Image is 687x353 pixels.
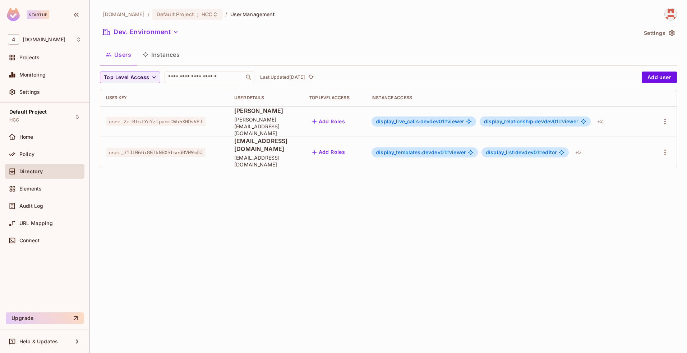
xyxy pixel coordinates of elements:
[19,186,42,192] span: Elements
[230,11,275,18] span: User Management
[100,72,160,83] button: Top Level Access
[376,150,466,155] span: viewer
[572,147,584,158] div: + 5
[19,72,46,78] span: Monitoring
[106,95,223,101] div: User Key
[372,95,644,101] div: Instance Access
[19,151,34,157] span: Policy
[9,117,19,123] span: HCC
[157,11,194,18] span: Default Project
[234,95,298,101] div: User Details
[309,95,360,101] div: Top Level Access
[106,148,206,157] span: user_31Jl06Gr8GlkN8XStseGBVW9mDJ
[486,149,542,155] span: display_list:devdev01
[444,118,447,124] span: #
[539,149,542,155] span: #
[309,116,348,127] button: Add Roles
[305,73,315,82] span: Click to refresh data
[148,11,149,18] li: /
[486,150,557,155] span: editor
[27,10,49,19] div: Startup
[306,73,315,82] button: refresh
[9,109,47,115] span: Default Project
[446,149,449,155] span: #
[197,12,199,17] span: :
[19,134,33,140] span: Home
[19,89,40,95] span: Settings
[234,137,298,153] span: [EMAIL_ADDRESS][DOMAIN_NAME]
[594,116,606,127] div: + 2
[484,118,562,124] span: display_relationship:devdev01
[137,46,185,64] button: Instances
[260,74,305,80] p: Last Updated [DATE]
[376,118,447,124] span: display_live_calls:devdev01
[19,55,40,60] span: Projects
[19,238,40,243] span: Connect
[100,26,181,38] button: Dev. Environment
[234,107,298,115] span: [PERSON_NAME]
[559,118,562,124] span: #
[104,73,149,82] span: Top Level Access
[8,34,19,45] span: 4
[106,117,206,126] span: user_2riBTsIYc7zfpaomCWh5XHDvVPl
[234,154,298,168] span: [EMAIL_ADDRESS][DOMAIN_NAME]
[309,147,348,158] button: Add Roles
[19,339,58,344] span: Help & Updates
[202,11,212,18] span: HCC
[376,149,449,155] span: display_templates:devdev01
[484,119,578,124] span: viewer
[225,11,227,18] li: /
[642,72,677,83] button: Add user
[23,37,65,42] span: Workspace: 46labs.com
[103,11,145,18] span: the active workspace
[376,119,464,124] span: viewer
[234,116,298,137] span: [PERSON_NAME][EMAIL_ADDRESS][DOMAIN_NAME]
[19,220,53,226] span: URL Mapping
[6,312,84,324] button: Upgrade
[19,169,43,174] span: Directory
[7,8,20,21] img: SReyMgAAAABJRU5ErkJggg==
[19,203,43,209] span: Audit Log
[308,74,314,81] span: refresh
[100,46,137,64] button: Users
[665,8,677,20] img: abrar.gohar@46labs.com
[641,27,677,39] button: Settings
